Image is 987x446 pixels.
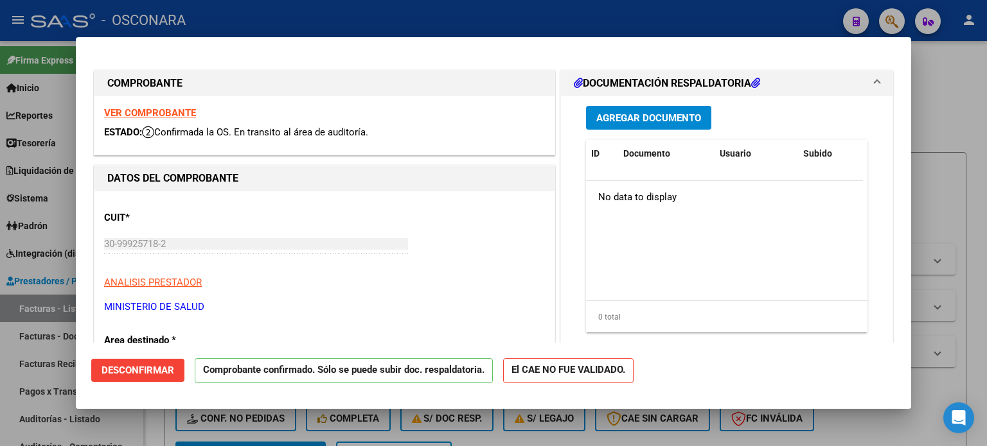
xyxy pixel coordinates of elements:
span: ID [591,148,600,159]
span: Agregar Documento [596,112,701,124]
span: Desconfirmar [102,365,174,376]
strong: DATOS DEL COMPROBANTE [107,172,238,184]
p: CUIT [104,210,236,225]
span: Documento [623,148,670,159]
div: 0 total [586,301,867,333]
span: Usuario [720,148,751,159]
datatable-header-cell: Acción [862,140,927,167]
div: No data to display [586,181,863,213]
strong: COMPROBANTE [107,77,182,89]
span: ANALISIS PRESTADOR [104,277,202,288]
h1: DOCUMENTACIÓN RESPALDATORIA [574,76,760,91]
datatable-header-cell: ID [586,140,618,167]
datatable-header-cell: Documento [618,140,715,167]
mat-expansion-panel-header: DOCUMENTACIÓN RESPALDATORIA [561,71,893,96]
span: Subido [803,148,832,159]
datatable-header-cell: Usuario [715,140,798,167]
p: MINISTERIO DE SALUD [104,300,545,314]
span: Confirmada la OS. En transito al área de auditoría. [142,126,368,138]
button: Agregar Documento [586,106,711,130]
p: Comprobante confirmado. Sólo se puede subir doc. respaldatoria. [195,358,493,383]
div: DOCUMENTACIÓN RESPALDATORIA [561,96,893,363]
span: ESTADO: [104,126,142,138]
div: Open Intercom Messenger [943,402,974,433]
datatable-header-cell: Subido [798,140,862,167]
button: Desconfirmar [91,359,184,382]
a: VER COMPROBANTE [104,107,196,119]
strong: El CAE NO FUE VALIDADO. [503,358,634,383]
p: Area destinado * [104,333,236,348]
